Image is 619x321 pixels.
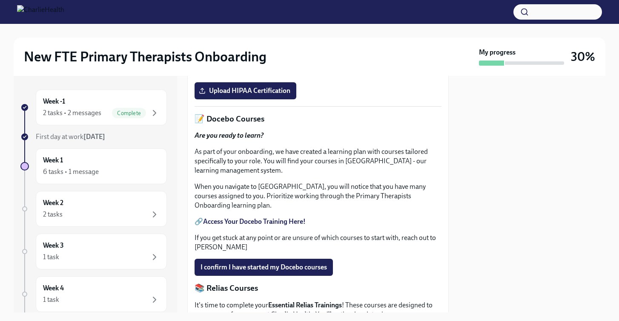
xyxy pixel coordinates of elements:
[195,182,441,210] p: When you navigate to [GEOGRAPHIC_DATA], you will notice that you have many courses assigned to yo...
[36,133,105,141] span: First day at work
[195,131,264,139] strong: Are you ready to learn?
[112,110,146,116] span: Complete
[43,108,101,118] div: 2 tasks • 2 messages
[20,191,167,227] a: Week 22 tasks
[201,263,327,272] span: I confirm I have started my Docebo courses
[195,147,441,175] p: As part of your onboarding, we have created a learning plan with courses tailored specifically to...
[268,301,342,309] strong: Essential Relias Trainings
[195,82,296,99] label: Upload HIPAA Certification
[83,133,105,141] strong: [DATE]
[24,48,267,65] h2: New FTE Primary Therapists Onboarding
[43,97,65,106] h6: Week -1
[203,217,306,226] a: Access Your Docebo Training Here!
[195,233,441,252] p: If you get stuck at any point or are unsure of which courses to start with, reach out to [PERSON_...
[43,167,99,176] div: 6 tasks • 1 message
[20,90,167,125] a: Week -12 tasks • 2 messagesComplete
[20,148,167,184] a: Week 16 tasks • 1 message
[195,113,441,124] p: 📝 Docebo Courses
[195,283,441,294] p: 📚 Relias Courses
[20,132,167,142] a: First day at work[DATE]
[43,156,63,165] h6: Week 1
[43,295,59,304] div: 1 task
[43,241,64,250] h6: Week 3
[571,49,595,64] h3: 30%
[479,48,516,57] strong: My progress
[43,283,64,293] h6: Week 4
[43,198,63,208] h6: Week 2
[201,87,290,95] span: Upload HIPAA Certification
[195,217,441,226] p: 🔗
[43,210,63,219] div: 2 tasks
[43,252,59,262] div: 1 task
[17,5,64,19] img: CharlieHealth
[20,276,167,312] a: Week 41 task
[20,234,167,269] a: Week 31 task
[195,259,333,276] button: I confirm I have started my Docebo courses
